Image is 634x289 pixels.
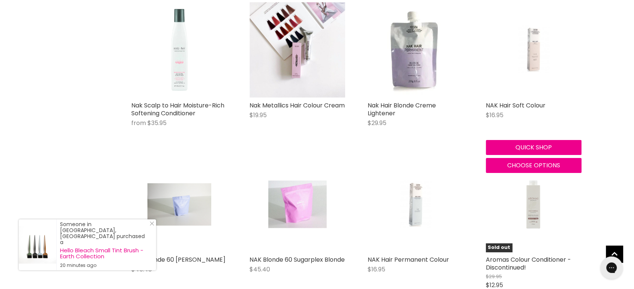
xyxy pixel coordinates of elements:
a: Hello Bleach Small Tint Brush - Earth Collection [60,247,149,259]
span: $29.95 [486,273,502,280]
a: NAK Blonde 60 [PERSON_NAME] [131,255,225,264]
button: Choose options [486,158,581,173]
a: NAK Hair Soft Colour [486,2,581,98]
a: NAK Hair Soft Colour [486,101,545,110]
span: $19.95 [249,111,267,119]
a: Aromas Colour Conditioner - Discontinued!Sold out [486,156,581,252]
a: Aromas Colour Conditioner - Discontinued! [486,255,571,272]
svg: Close Icon [150,221,154,226]
a: Nak Metallics Hair Colour Cream [249,101,345,110]
span: Sold out [486,243,512,252]
a: NAK Blonde 60 Clay Balayage [131,156,227,252]
a: Nak Hair Blonde Creme Lightener [368,101,436,118]
img: Nak Metallics Hair Colour Cream [249,2,345,98]
a: NAK Hair Permanent Colour [368,255,449,264]
a: Nak Hair Blonde Creme Lightener [368,2,463,98]
span: Choose options [507,161,560,170]
a: NAK Hair Permanent Colour [368,156,463,252]
a: Nak Scalp to Hair Moisture-Rich Softening Conditioner [131,101,224,118]
a: Close Notification [147,221,154,229]
img: Aromas Colour Conditioner - Discontinued! [524,156,543,252]
div: Someone in [GEOGRAPHIC_DATA], [GEOGRAPHIC_DATA] purchased a [60,221,149,268]
img: Nak Hair Blonde Creme Lightener [368,3,463,96]
iframe: Gorgias live chat messenger [596,254,626,282]
a: NAK Blonde 60 Sugarplex Blonde [249,156,345,252]
span: $16.95 [368,265,385,274]
img: Nak Scalp to Hair Moisture-Rich Softening Conditioner [131,2,227,98]
span: $29.95 [368,119,386,127]
a: NAK Blonde 60 Sugarplex Blonde [249,255,345,264]
img: NAK Hair Soft Colour [502,2,565,98]
span: from [131,119,146,127]
a: Visit product page [19,219,56,270]
small: 20 minutes ago [60,262,149,268]
span: $35.95 [147,119,167,127]
button: Quick shop [486,140,581,155]
span: $16.95 [486,111,503,119]
span: $45.40 [249,265,270,274]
